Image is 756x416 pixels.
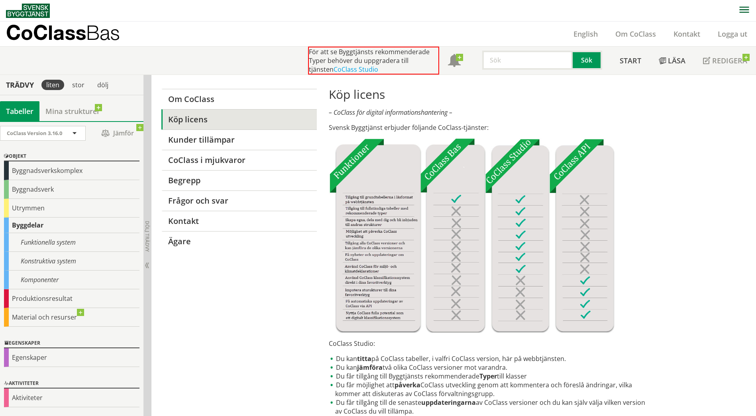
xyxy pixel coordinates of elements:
[308,47,439,75] div: För att se Byggtjänsts rekommenderade Typer behöver du uppgradera till tjänsten
[334,65,378,74] a: CoClass Studio
[329,339,651,348] p: CoClass Studio:
[620,56,641,65] span: Start
[86,21,120,44] span: Bas
[161,231,316,251] a: Ägare
[573,51,602,70] button: Sök
[395,381,420,389] strong: påverka
[357,354,371,363] strong: titta
[357,363,383,372] strong: jämföra
[4,252,139,271] div: Konstruktiva system
[611,47,650,75] a: Start
[4,389,139,407] div: Aktiviteter
[7,130,62,137] span: CoClass Version 3.16.0
[4,348,139,367] div: Egenskaper
[329,398,651,416] li: Du får tillgång till de senaste av CoClass versioner och du kan själv välja vilken version av CoC...
[479,372,497,381] strong: Typer
[161,130,316,150] a: Kunder tillämpar
[650,47,694,75] a: Läsa
[448,55,461,68] span: Notifikationer
[694,47,756,75] a: Redigera
[4,308,139,327] div: Material och resurser
[329,354,651,363] li: Du kan på CoClass tabeller, i valfri CoClass version, här på webbtjänsten.
[2,80,38,89] div: Trädvy
[4,339,139,348] div: Egenskaper
[67,80,89,90] div: stor
[329,381,651,398] li: Du får möjlighet att CoClass utveckling genom att kommentera och föreslå ändringar, vilka kommer ...
[92,80,113,90] div: dölj
[4,233,139,252] div: Funktionella system
[329,123,651,132] p: Svensk Byggtjänst erbjuder följande CoClass-tjänster:
[4,218,139,233] div: Byggdelar
[4,180,139,199] div: Byggnadsverk
[4,199,139,218] div: Utrymmen
[161,109,316,130] a: Köp licens
[161,170,316,190] a: Begrepp
[4,289,139,308] div: Produktionsresultat
[709,29,756,39] a: Logga ut
[4,271,139,289] div: Komponenter
[665,29,709,39] a: Kontakt
[41,80,64,90] div: liten
[329,108,452,117] em: – CoClass för digital informationshantering –
[607,29,665,39] a: Om CoClass
[6,28,120,37] p: CoClass
[329,372,651,381] li: Du får tillgång till Byggtjänsts rekommenderade till klasser
[6,4,50,18] img: Svensk Byggtjänst
[161,150,316,170] a: CoClass i mjukvaror
[144,221,151,252] span: Dölj trädvy
[4,161,139,180] div: Byggnadsverkskomplex
[329,87,651,102] h1: Köp licens
[329,363,651,372] li: Du kan två olika CoClass versioner mot varandra.
[39,101,106,121] a: Mina strukturer
[161,211,316,231] a: Kontakt
[712,56,747,65] span: Redigera
[329,138,615,333] img: Tjnster-Tabell_CoClassBas-Studio-API2022-12-22.jpg
[421,398,476,407] strong: uppdateringarna
[161,190,316,211] a: Frågor och svar
[94,126,141,140] span: Jämför
[565,29,607,39] a: English
[161,89,316,109] a: Om CoClass
[6,22,137,46] a: CoClassBas
[482,51,573,70] input: Sök
[668,56,685,65] span: Läsa
[4,379,139,389] div: Aktiviteter
[4,152,139,161] div: Objekt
